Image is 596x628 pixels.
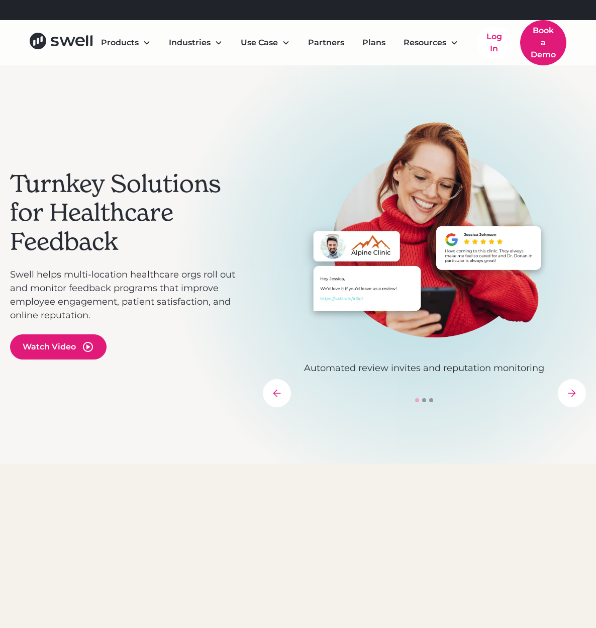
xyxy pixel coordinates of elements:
div: 1 of 3 [263,122,586,375]
div: Show slide 1 of 3 [415,398,419,402]
a: home [30,33,92,53]
div: Industries [169,37,211,49]
p: Swell helps multi-location healthcare orgs roll out and monitor feedback programs that improve em... [10,268,253,322]
div: previous slide [263,379,291,407]
a: open lightbox [10,334,107,360]
div: Show slide 2 of 3 [422,398,426,402]
div: Resources [404,37,446,49]
div: Watch Video [23,341,76,353]
a: Partners [300,33,352,53]
div: Use Case [233,33,298,53]
div: Use Case [241,37,278,49]
h2: Turnkey Solutions for Healthcare Feedback [10,169,253,256]
a: Plans [354,33,393,53]
div: Industries [161,33,231,53]
div: carousel [263,122,586,407]
a: Book a Demo [520,20,566,65]
div: Resources [395,33,466,53]
div: Products [101,37,139,49]
p: Automated review invites and reputation monitoring [263,362,586,375]
div: Products [93,33,159,53]
div: Show slide 3 of 3 [429,398,433,402]
div: next slide [558,379,586,407]
iframe: Chat Widget [546,580,596,628]
a: Log In [476,27,512,59]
